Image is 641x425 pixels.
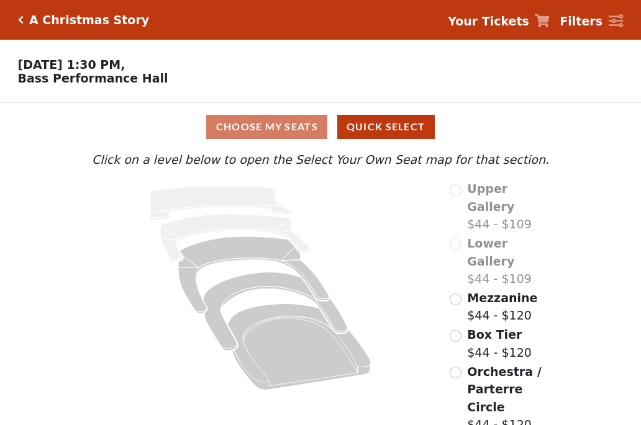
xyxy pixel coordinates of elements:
span: Lower Gallery [467,236,514,268]
span: Mezzanine [467,291,537,305]
a: Your Tickets [448,12,550,30]
path: Orchestra / Parterre Circle - Seats Available: 117 [228,304,371,390]
label: $44 - $109 [467,180,552,233]
a: Click here to go back to filters [18,16,24,24]
strong: Filters [560,14,602,28]
label: $44 - $120 [467,289,537,324]
h5: A Christmas Story [29,13,149,27]
a: Filters [560,12,623,30]
strong: Your Tickets [448,14,529,28]
span: Box Tier [467,328,522,341]
span: Upper Gallery [467,182,514,213]
span: Orchestra / Parterre Circle [467,365,541,414]
p: Click on a level below to open the Select Your Own Seat map for that section. [89,151,552,169]
button: Quick Select [337,115,435,139]
path: Lower Gallery - Seats Available: 0 [161,214,311,261]
path: Upper Gallery - Seats Available: 0 [150,186,291,220]
label: $44 - $120 [467,326,532,361]
label: $44 - $109 [467,235,552,288]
